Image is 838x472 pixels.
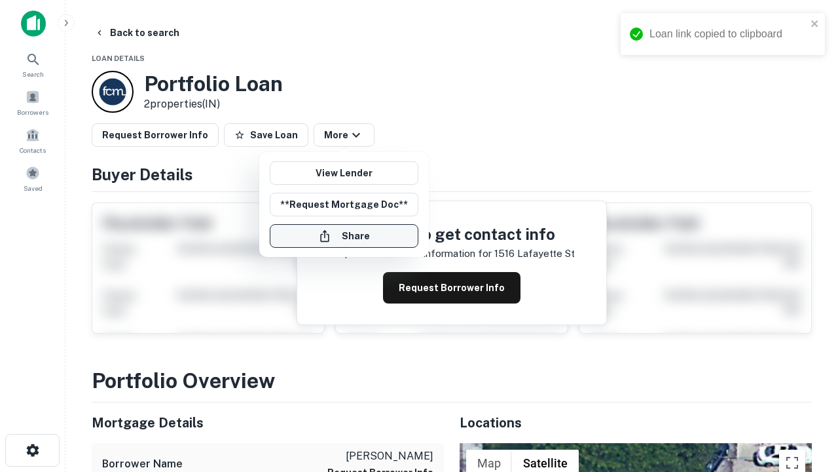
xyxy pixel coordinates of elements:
[270,224,418,248] button: Share
[270,193,418,216] button: **Request Mortgage Doc**
[811,18,820,31] button: close
[270,161,418,185] a: View Lender
[773,367,838,430] iframe: Chat Widget
[649,26,807,42] div: Loan link copied to clipboard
